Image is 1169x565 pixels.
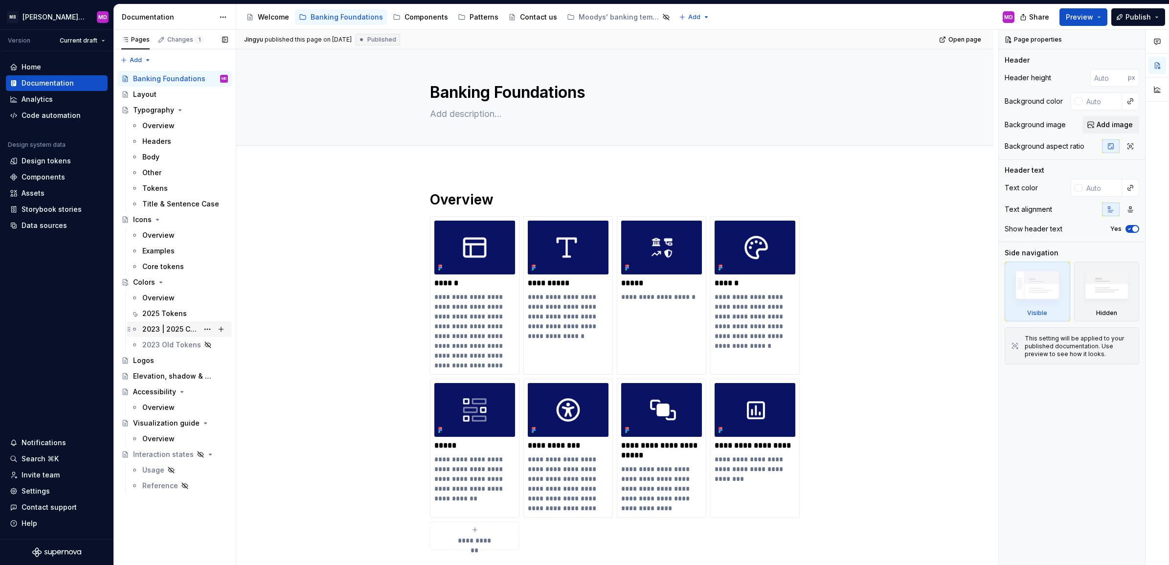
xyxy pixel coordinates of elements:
[22,94,53,104] div: Analytics
[528,383,608,437] img: 9488330b-71e5-45f2-9477-bcd1b3d3768a.png
[142,293,175,303] div: Overview
[1082,92,1122,110] input: Auto
[167,36,203,44] div: Changes
[563,9,674,25] a: Moodys' banking template
[1110,225,1122,233] label: Yes
[1025,335,1133,358] div: This setting will be applied to your published documentation. Use preview to see how it looks.
[244,36,263,44] span: Jingyu
[142,168,161,178] div: Other
[142,465,164,475] div: Usage
[22,78,74,88] div: Documentation
[6,75,108,91] a: Documentation
[142,403,175,412] div: Overview
[127,227,232,243] a: Overview
[1005,248,1058,258] div: Side navigation
[22,454,59,464] div: Search ⌘K
[948,36,981,44] span: Open page
[715,383,795,437] img: 3b482eb1-13ce-4af0-a9b7-0edec619d50c.png
[1097,120,1133,130] span: Add image
[1029,12,1049,22] span: Share
[242,9,293,25] a: Welcome
[22,502,77,512] div: Contact support
[6,218,108,233] a: Data sources
[127,149,232,165] a: Body
[127,243,232,259] a: Examples
[142,183,168,193] div: Tokens
[22,188,45,198] div: Assets
[621,383,702,437] img: 9f101d55-ceb2-49db-80f3-b9bc718a2aaf.png
[22,156,71,166] div: Design tokens
[1004,13,1013,21] div: MD
[127,306,232,321] a: 2025 Tokens
[1005,73,1051,83] div: Header height
[6,451,108,467] button: Search ⌘K
[127,431,232,447] a: Overview
[127,118,232,134] a: Overview
[117,415,232,431] a: Visualization guide
[520,12,557,22] div: Contact us
[1005,224,1062,234] div: Show header text
[142,324,199,334] div: 2023 | 2025 Color Comparison
[258,12,289,22] div: Welcome
[295,9,387,25] a: Banking Foundations
[142,121,175,131] div: Overview
[117,447,232,462] a: Interaction states
[117,384,232,400] a: Accessibility
[127,290,232,306] a: Overview
[117,87,232,102] a: Layout
[6,59,108,75] a: Home
[22,221,67,230] div: Data sources
[6,185,108,201] a: Assets
[133,356,154,365] div: Logos
[22,438,66,448] div: Notifications
[579,12,659,22] div: Moodys' banking template
[715,221,795,274] img: a10a905d-30de-48b6-8d9a-424dd6e07ca9.png
[98,13,107,21] div: MD
[528,221,608,274] img: 768f8753-4fe9-442e-a88e-87fd175b8b37.png
[311,12,383,22] div: Banking Foundations
[22,486,50,496] div: Settings
[133,418,200,428] div: Visualization guide
[22,204,82,214] div: Storybook stories
[117,71,232,494] div: Page tree
[117,102,232,118] a: Typography
[133,450,194,459] div: Interaction states
[688,13,700,21] span: Add
[32,547,81,557] svg: Supernova Logo
[133,277,155,287] div: Colors
[127,134,232,149] a: Headers
[127,165,232,181] a: Other
[1005,96,1063,106] div: Background color
[60,37,97,45] span: Current draft
[55,34,110,47] button: Current draft
[117,353,232,368] a: Logos
[117,274,232,290] a: Colors
[133,90,157,99] div: Layout
[434,383,515,437] img: 3fe4fdbf-17c1-4934-b6d7-16ac4f0e3ea0.png
[133,215,152,225] div: Icons
[121,36,150,44] div: Pages
[6,499,108,515] button: Contact support
[195,36,203,44] span: 1
[1074,262,1140,321] div: Hidden
[117,212,232,227] a: Icons
[133,74,205,84] div: Banking Foundations
[22,519,37,528] div: Help
[430,191,800,208] h1: Overview
[405,12,448,22] div: Components
[127,181,232,196] a: Tokens
[142,199,219,209] div: Title & Sentence Case
[6,108,108,123] a: Code automation
[676,10,713,24] button: Add
[22,172,65,182] div: Components
[22,470,60,480] div: Invite team
[127,462,232,478] a: Usage
[117,368,232,384] a: Elevation, shadow & blurs
[6,153,108,169] a: Design tokens
[242,7,674,27] div: Page tree
[6,91,108,107] a: Analytics
[1111,8,1165,26] button: Publish
[1005,141,1084,151] div: Background aspect ratio
[1005,183,1038,193] div: Text color
[117,71,232,87] a: Banking FoundationsMD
